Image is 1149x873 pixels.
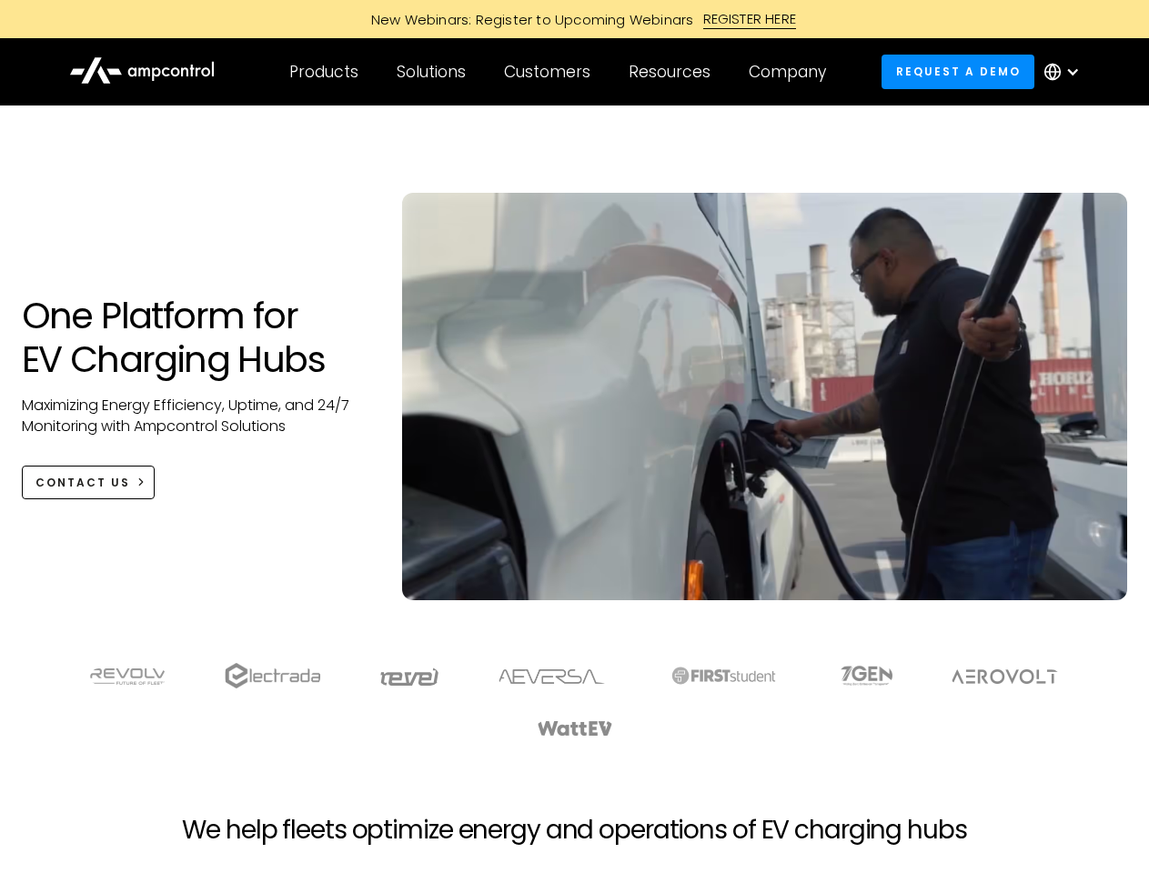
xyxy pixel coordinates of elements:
[289,62,358,82] div: Products
[22,396,367,436] p: Maximizing Energy Efficiency, Uptime, and 24/7 Monitoring with Ampcontrol Solutions
[951,669,1059,684] img: Aerovolt Logo
[166,9,984,29] a: New Webinars: Register to Upcoming WebinarsREGISTER HERE
[397,62,466,82] div: Solutions
[882,55,1034,88] a: Request a demo
[225,663,320,688] img: electrada logo
[537,721,613,736] img: WattEV logo
[35,475,130,491] div: CONTACT US
[749,62,826,82] div: Company
[22,294,367,381] h1: One Platform for EV Charging Hubs
[504,62,590,82] div: Customers
[22,466,156,499] a: CONTACT US
[182,815,966,846] h2: We help fleets optimize energy and operations of EV charging hubs
[703,9,797,29] div: REGISTER HERE
[353,10,703,29] div: New Webinars: Register to Upcoming Webinars
[629,62,711,82] div: Resources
